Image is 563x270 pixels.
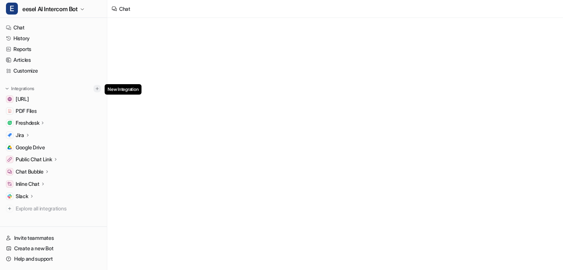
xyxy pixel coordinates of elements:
[16,193,28,200] p: Slack
[16,119,39,127] p: Freshdesk
[7,182,12,186] img: Inline Chat
[6,205,13,212] img: explore all integrations
[16,156,52,163] p: Public Chat Link
[7,133,12,137] img: Jira
[3,94,104,104] a: dashboard.eesel.ai[URL]
[3,254,104,264] a: Help and support
[3,233,104,243] a: Invite teammates
[3,243,104,254] a: Create a new Bot
[95,86,100,91] img: menu_add.svg
[4,86,10,91] img: expand menu
[6,3,18,15] span: E
[3,44,104,54] a: Reports
[3,66,104,76] a: Customize
[16,107,36,115] span: PDF Files
[16,95,29,103] span: [URL]
[3,142,104,153] a: Google DriveGoogle Drive
[16,144,45,151] span: Google Drive
[3,55,104,65] a: Articles
[3,33,104,44] a: History
[16,131,24,139] p: Jira
[7,121,12,125] img: Freshdesk
[16,180,39,188] p: Inline Chat
[7,194,12,198] img: Slack
[16,203,101,215] span: Explore all integrations
[7,97,12,101] img: dashboard.eesel.ai
[119,5,130,13] div: Chat
[7,169,12,174] img: Chat Bubble
[3,22,104,33] a: Chat
[3,203,104,214] a: Explore all integrations
[11,86,34,92] p: Integrations
[7,145,12,150] img: Google Drive
[7,157,12,162] img: Public Chat Link
[3,85,36,92] button: Integrations
[7,109,12,113] img: PDF Files
[3,106,104,116] a: PDF FilesPDF Files
[105,84,141,95] span: New Integration
[22,4,78,14] span: eesel AI Intercom Bot
[16,168,44,175] p: Chat Bubble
